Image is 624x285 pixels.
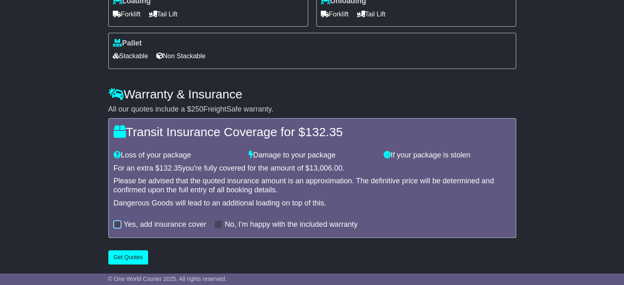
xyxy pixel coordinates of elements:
[225,220,358,229] label: No, I'm happy with the included warranty
[321,8,349,21] span: Forklift
[113,39,142,48] label: Pallet
[108,276,227,282] span: © One World Courier 2025. All rights reserved.
[110,151,245,160] div: Loss of your package
[357,8,386,21] span: Tail Lift
[108,105,516,114] div: All our quotes include a $ FreightSafe warranty.
[113,8,141,21] span: Forklift
[309,164,342,172] span: 13,006.00
[114,125,511,139] h4: Transit Insurance Coverage for $
[245,151,379,160] div: Damage to your package
[160,164,182,172] span: 132.35
[124,220,206,229] label: Yes, add insurance cover
[114,164,511,173] div: For an extra $ you're fully covered for the amount of $ .
[114,177,511,194] div: Please be advised that the quoted insurance amount is an approximation. The definitive price will...
[191,105,203,113] span: 250
[379,151,514,160] div: If your package is stolen
[305,125,343,139] span: 132.35
[113,50,148,62] span: Stackable
[156,50,206,62] span: Non Stackable
[149,8,178,21] span: Tail Lift
[108,87,516,101] h4: Warranty & Insurance
[114,199,511,208] div: Dangerous Goods will lead to an additional loading on top of this.
[108,250,149,264] button: Get Quotes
